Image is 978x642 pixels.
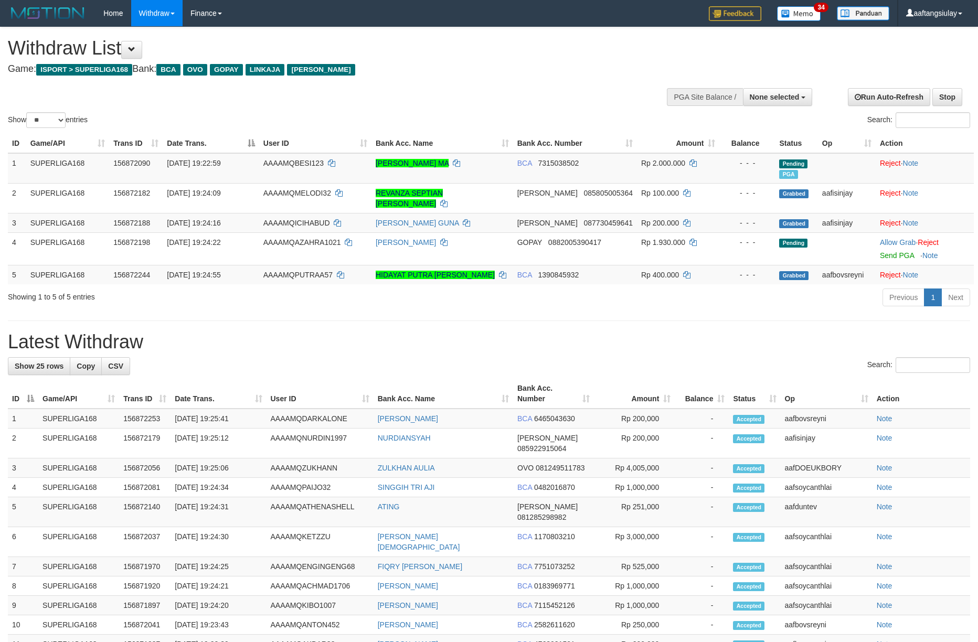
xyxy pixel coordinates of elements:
[119,379,171,409] th: Trans ID: activate to sort column ascending
[8,112,88,128] label: Show entries
[548,238,601,247] span: Copy 0882005390417 to clipboard
[818,213,876,232] td: aafisinjay
[877,464,892,472] a: Note
[374,379,513,409] th: Bank Acc. Name: activate to sort column ascending
[378,582,438,590] a: [PERSON_NAME]
[867,357,970,373] label: Search:
[167,238,220,247] span: [DATE] 19:24:22
[594,379,675,409] th: Amount: activate to sort column ascending
[8,576,38,596] td: 8
[733,563,764,572] span: Accepted
[183,64,207,76] span: OVO
[378,620,438,629] a: [PERSON_NAME]
[26,265,110,284] td: SUPERLIGA168
[517,414,532,423] span: BCA
[267,379,374,409] th: User ID: activate to sort column ascending
[513,134,637,153] th: Bank Acc. Number: activate to sort column ascending
[818,265,876,284] td: aafbovsreyni
[536,464,584,472] span: Copy 081249511783 to clipboard
[729,379,780,409] th: Status: activate to sort column ascending
[675,557,729,576] td: -
[267,527,374,557] td: AAAAMQKETZZU
[743,88,813,106] button: None selected
[119,557,171,576] td: 156871970
[924,288,942,306] a: 1
[724,237,771,248] div: - - -
[538,271,579,279] span: Copy 1390845932 to clipboard
[637,134,719,153] th: Amount: activate to sort column ascending
[867,112,970,128] label: Search:
[733,503,764,512] span: Accepted
[675,478,729,497] td: -
[26,232,110,265] td: SUPERLIGA168
[534,483,575,491] span: Copy 0482016870 to clipboard
[376,271,495,279] a: HIDAYAT PUTRA [PERSON_NAME]
[26,213,110,232] td: SUPERLIGA168
[156,64,180,76] span: BCA
[779,170,798,179] span: Marked by aafsoycanthlai
[8,213,26,232] td: 3
[837,6,889,20] img: panduan.png
[119,576,171,596] td: 156871920
[38,429,119,458] td: SUPERLIGA168
[517,219,578,227] span: [PERSON_NAME]
[15,362,63,370] span: Show 25 rows
[873,379,970,409] th: Action
[724,270,771,280] div: - - -
[171,497,266,527] td: [DATE] 19:24:31
[675,596,729,615] td: -
[594,527,675,557] td: Rp 3,000,000
[119,429,171,458] td: 156872179
[8,429,38,458] td: 2
[26,153,110,184] td: SUPERLIGA168
[8,64,642,74] h4: Game: Bank:
[517,483,532,491] span: BCA
[584,219,633,227] span: Copy 087730459641 to clipboard
[378,562,462,571] a: FIQRY [PERSON_NAME]
[517,238,542,247] span: GOPAY
[709,6,761,21] img: Feedback.jpg
[38,557,119,576] td: SUPERLIGA168
[267,557,374,576] td: AAAAMQENGINGENG68
[883,288,924,306] a: Previous
[719,134,775,153] th: Balance
[8,615,38,635] td: 10
[517,159,532,167] span: BCA
[733,415,764,424] span: Accepted
[675,576,729,596] td: -
[378,434,431,442] a: NURDIANSYAH
[26,183,110,213] td: SUPERLIGA168
[378,601,438,609] a: [PERSON_NAME]
[167,219,220,227] span: [DATE] 19:24:16
[781,615,873,635] td: aafbovsreyni
[641,271,679,279] span: Rp 400.000
[675,497,729,527] td: -
[779,271,809,280] span: Grabbed
[814,3,828,12] span: 34
[877,601,892,609] a: Note
[594,409,675,429] td: Rp 200,000
[675,409,729,429] td: -
[119,615,171,635] td: 156872041
[267,409,374,429] td: AAAAMQDARKALONE
[8,232,26,265] td: 4
[263,159,324,167] span: AAAAMQBESI123
[594,557,675,576] td: Rp 525,000
[941,288,970,306] a: Next
[8,478,38,497] td: 4
[263,238,341,247] span: AAAAMQAZAHRA1021
[267,458,374,478] td: AAAAMQZUKHANN
[641,238,685,247] span: Rp 1.930.000
[167,159,220,167] span: [DATE] 19:22:59
[171,596,266,615] td: [DATE] 19:24:20
[378,483,435,491] a: SINGGIH TRI AJI
[781,596,873,615] td: aafsoycanthlai
[8,527,38,557] td: 6
[877,532,892,541] a: Note
[8,557,38,576] td: 7
[903,159,919,167] a: Note
[517,562,532,571] span: BCA
[903,271,919,279] a: Note
[880,219,901,227] a: Reject
[108,362,123,370] span: CSV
